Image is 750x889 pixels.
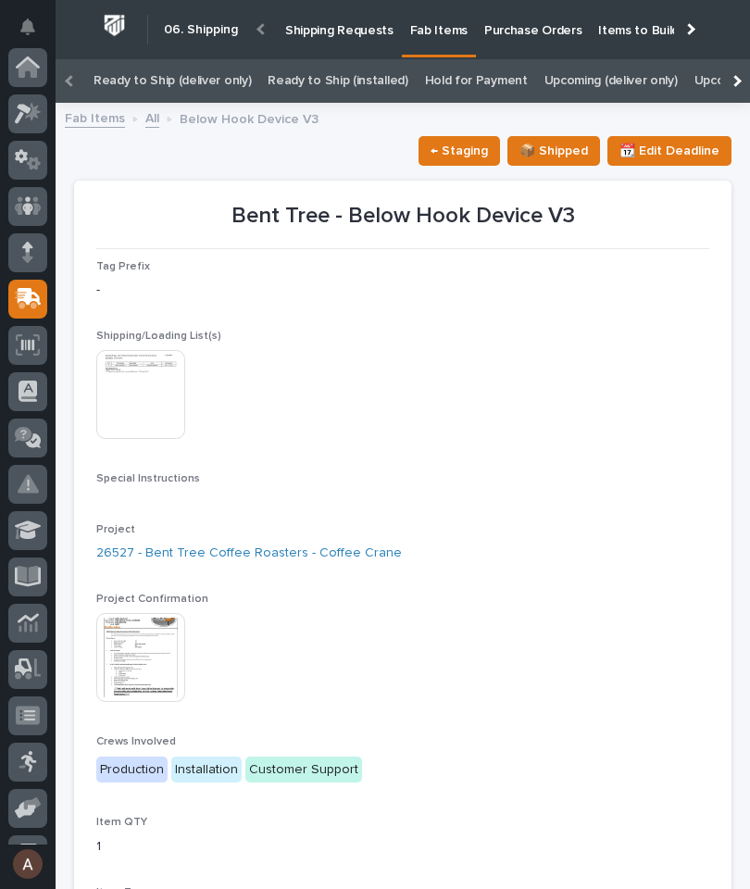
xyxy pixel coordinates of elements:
[607,136,731,166] button: 📆 Edit Deadline
[96,524,135,535] span: Project
[96,331,221,342] span: Shipping/Loading List(s)
[96,203,709,230] p: Bent Tree - Below Hook Device V3
[145,106,159,128] a: All
[94,59,251,103] a: Ready to Ship (deliver only)
[96,544,402,563] a: 26527 - Bent Tree Coffee Roasters - Coffee Crane
[425,59,528,103] a: Hold for Payment
[96,757,168,783] div: Production
[519,140,588,162] span: 📦 Shipped
[268,59,407,103] a: Ready to Ship (installed)
[619,140,719,162] span: 📆 Edit Deadline
[419,136,500,166] button: ← Staging
[8,7,47,46] button: Notifications
[8,845,47,883] button: users-avatar
[96,817,147,828] span: Item QTY
[180,107,319,128] p: Below Hook Device V3
[23,19,47,48] div: Notifications
[164,19,238,41] h2: 06. Shipping
[96,281,709,300] p: -
[544,59,678,103] a: Upcoming (deliver only)
[97,8,131,43] img: Workspace Logo
[96,736,176,747] span: Crews Involved
[96,261,150,272] span: Tag Prefix
[431,140,488,162] span: ← Staging
[507,136,600,166] button: 📦 Shipped
[65,106,125,128] a: Fab Items
[96,473,200,484] span: Special Instructions
[96,594,208,605] span: Project Confirmation
[245,757,362,783] div: Customer Support
[171,757,242,783] div: Installation
[96,837,709,857] p: 1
